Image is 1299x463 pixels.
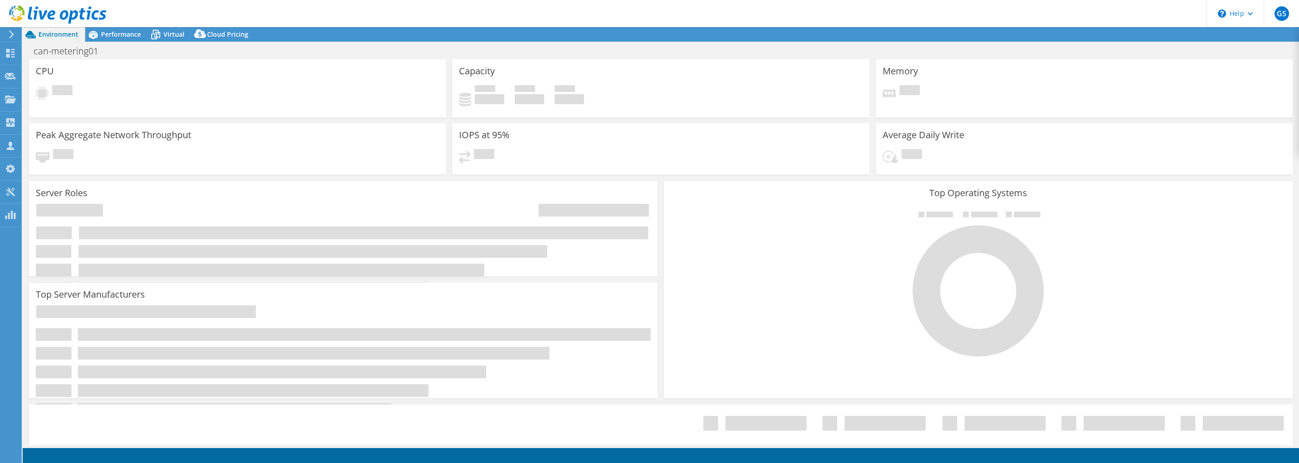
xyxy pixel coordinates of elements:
span: Performance [101,30,141,39]
h4: 0 GiB [555,94,584,104]
span: Used [475,85,495,94]
h3: Server Roles [36,188,87,198]
span: Pending [52,85,72,97]
h3: Average Daily Write [883,130,964,140]
h3: Top Server Manufacturers [36,289,145,299]
h3: Peak Aggregate Network Throughput [36,130,191,140]
span: Environment [39,30,78,39]
span: Pending [902,149,922,161]
h1: can-metering01 [29,46,112,56]
h3: Capacity [459,66,495,76]
span: Virtual [164,30,184,39]
h4: 0 GiB [475,94,504,104]
span: Pending [899,85,920,97]
span: GS [1275,6,1289,21]
span: Total [555,85,575,94]
span: Cloud Pricing [207,30,248,39]
h3: Top Operating Systems [671,188,1285,198]
h3: IOPS at 95% [459,130,510,140]
h4: 0 GiB [515,94,544,104]
span: Free [515,85,535,94]
svg: \n [1218,10,1226,18]
h3: Memory [883,66,918,76]
h3: CPU [36,66,54,76]
span: Pending [53,149,73,161]
span: Pending [474,149,494,161]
